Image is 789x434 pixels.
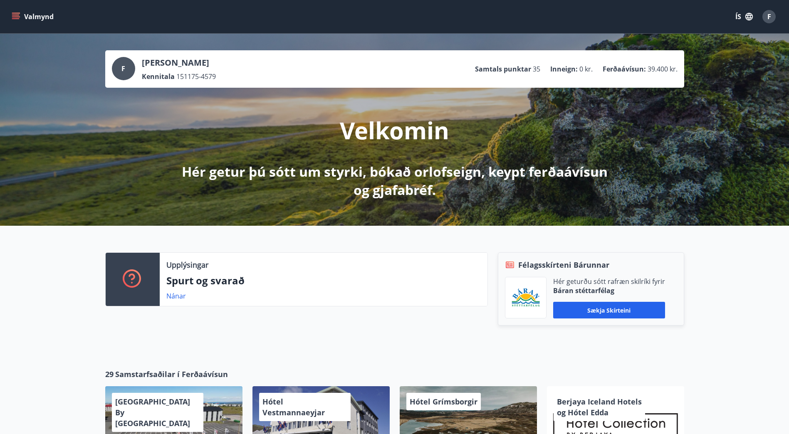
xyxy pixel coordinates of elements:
span: [GEOGRAPHIC_DATA] By [GEOGRAPHIC_DATA] [115,397,190,428]
p: Spurt og svarað [166,274,481,288]
p: Báran stéttarfélag [553,286,665,295]
p: Samtals punktar [475,64,531,74]
button: menu [10,9,57,24]
button: Sækja skírteini [553,302,665,318]
span: F [121,64,125,73]
span: 39.400 kr. [648,64,678,74]
p: Inneign : [550,64,578,74]
span: Félagsskírteni Bárunnar [518,259,609,270]
p: Ferðaávísun : [603,64,646,74]
span: F [767,12,771,21]
button: F [759,7,779,27]
p: Hér getur þú sótt um styrki, bókað orlofseign, keypt ferðaávísun og gjafabréf. [175,163,614,199]
p: Upplýsingar [166,259,208,270]
span: 29 [105,369,114,380]
p: [PERSON_NAME] [142,57,216,69]
span: Samstarfsaðilar í Ferðaávísun [115,369,228,380]
p: Hér geturðu sótt rafræn skilríki fyrir [553,277,665,286]
span: 0 kr. [579,64,593,74]
p: Velkomin [340,114,449,146]
span: Hótel Vestmannaeyjar [262,397,325,417]
img: Bz2lGXKH3FXEIQKvoQ8VL0Fr0uCiWgfgA3I6fSs8.png [512,288,540,308]
span: Berjaya Iceland Hotels og Hótel Edda [557,397,642,417]
a: Nánar [166,291,186,301]
p: Kennitala [142,72,175,81]
span: 35 [533,64,540,74]
span: Hótel Grímsborgir [410,397,477,407]
button: ÍS [731,9,757,24]
span: 151175-4579 [176,72,216,81]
